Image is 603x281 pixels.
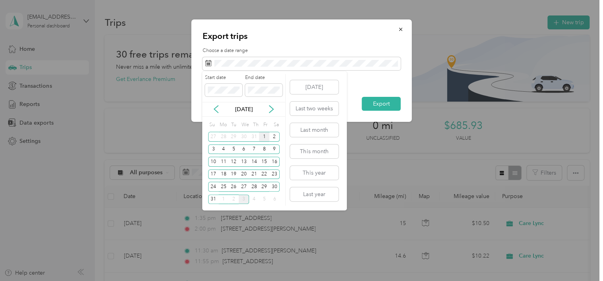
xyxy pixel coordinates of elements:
[218,194,229,204] div: 1
[208,144,218,154] div: 3
[218,119,227,131] div: Mo
[218,144,229,154] div: 4
[208,194,218,204] div: 31
[290,144,338,158] button: This month
[228,157,239,167] div: 12
[239,194,249,204] div: 3
[259,182,269,192] div: 29
[269,132,280,142] div: 2
[228,182,239,192] div: 26
[239,132,249,142] div: 30
[269,182,280,192] div: 30
[290,187,338,201] button: Last year
[290,166,338,180] button: This year
[245,74,282,81] label: End date
[208,182,218,192] div: 24
[269,157,280,167] div: 16
[272,119,280,131] div: Sa
[230,119,237,131] div: Tu
[269,169,280,179] div: 23
[290,102,338,115] button: Last two weeks
[251,119,259,131] div: Th
[208,132,218,142] div: 27
[240,119,249,131] div: We
[228,194,239,204] div: 2
[228,144,239,154] div: 5
[228,169,239,179] div: 19
[290,80,338,94] button: [DATE]
[362,97,401,111] button: Export
[249,194,259,204] div: 4
[239,157,249,167] div: 13
[218,132,229,142] div: 28
[228,132,239,142] div: 29
[259,132,269,142] div: 1
[218,157,229,167] div: 11
[249,144,259,154] div: 7
[208,169,218,179] div: 17
[269,144,280,154] div: 9
[249,182,259,192] div: 28
[218,169,229,179] div: 18
[259,194,269,204] div: 5
[259,169,269,179] div: 22
[239,144,249,154] div: 6
[249,132,259,142] div: 31
[227,105,261,114] p: [DATE]
[259,157,269,167] div: 15
[205,74,242,81] label: Start date
[239,169,249,179] div: 20
[290,123,338,137] button: Last month
[249,169,259,179] div: 21
[208,119,216,131] div: Su
[559,237,603,281] iframe: Everlance-gr Chat Button Frame
[249,157,259,167] div: 14
[259,144,269,154] div: 8
[269,194,280,204] div: 6
[203,31,401,42] p: Export trips
[218,182,229,192] div: 25
[262,119,269,131] div: Fr
[203,47,401,54] label: Choose a date range
[239,182,249,192] div: 27
[208,157,218,167] div: 10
